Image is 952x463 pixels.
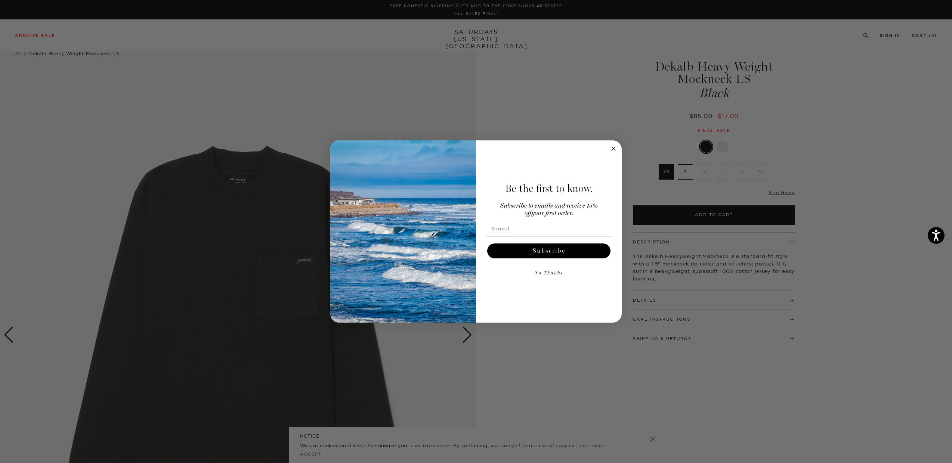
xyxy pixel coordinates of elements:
span: off [525,210,531,217]
img: 125c788d-000d-4f3e-b05a-1b92b2a23ec9.jpeg [330,140,476,323]
span: your first order. [531,210,573,217]
input: Email [486,221,612,236]
button: No Thanks [486,266,612,281]
span: Subscribe to emails and receive 15% [500,203,598,209]
button: Subscribe [487,243,611,258]
span: Be the first to know. [505,182,593,195]
button: Close dialog [609,144,618,153]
